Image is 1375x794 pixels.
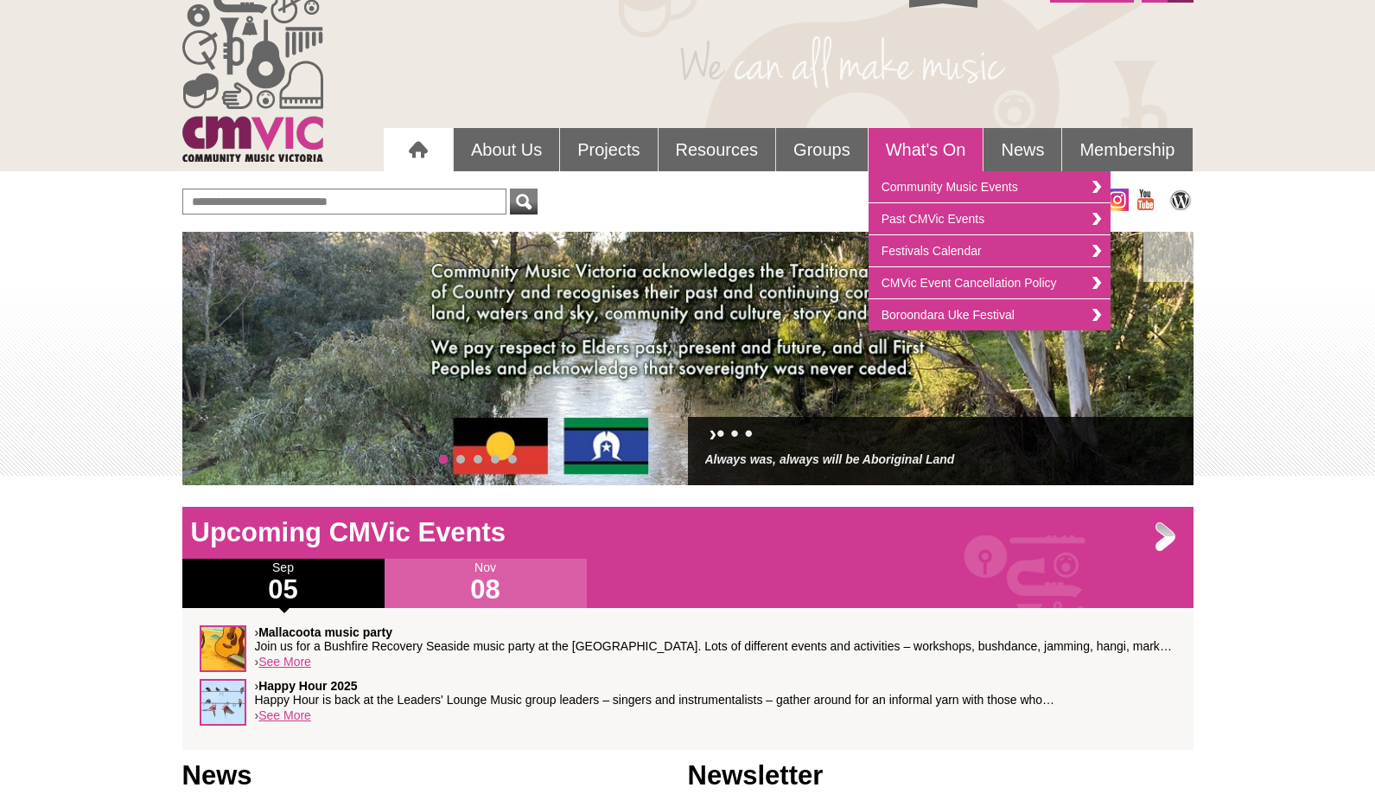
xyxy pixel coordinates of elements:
[705,426,1176,451] h2: ›
[182,515,1194,550] h1: Upcoming CMVic Events
[869,203,1111,235] a: Past CMVic Events
[560,128,657,171] a: Projects
[454,128,559,171] a: About Us
[182,759,688,793] h1: News
[200,625,1176,679] div: ›
[869,171,1111,203] a: Community Music Events
[705,452,955,466] a: Always was, always will be Aboriginal Land
[869,235,1111,267] a: Festivals Calendar
[385,576,587,604] h1: 08
[200,679,246,726] img: Happy_Hour_sq.jpg
[255,679,1176,707] p: › Happy Hour is back at the Leaders' Lounge Music group leaders – singers and instrumentalists – ...
[869,128,984,171] a: What's On
[869,299,1111,330] a: Boroondara Uke Festival
[182,559,385,608] div: Sep
[182,576,385,604] h1: 05
[984,128,1061,171] a: News
[200,625,246,672] img: SqueezeSucknPluck-sq.jpg
[659,128,776,171] a: Resources
[1062,128,1192,171] a: Membership
[1106,189,1129,211] img: icon-instagram.png
[255,625,1176,653] p: › Join us for a Bushfire Recovery Seaside music party at the [GEOGRAPHIC_DATA]. Lots of different...
[869,267,1111,299] a: CMVic Event Cancellation Policy
[258,679,357,693] strong: Happy Hour 2025
[258,625,392,639] strong: Mallacoota music party
[258,655,311,669] a: See More
[776,128,868,171] a: Groups
[200,679,1176,733] div: ›
[688,759,1194,793] h1: Newsletter
[1168,189,1194,211] img: CMVic Blog
[385,559,587,608] div: Nov
[258,708,311,722] a: See More
[716,420,753,446] a: • • •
